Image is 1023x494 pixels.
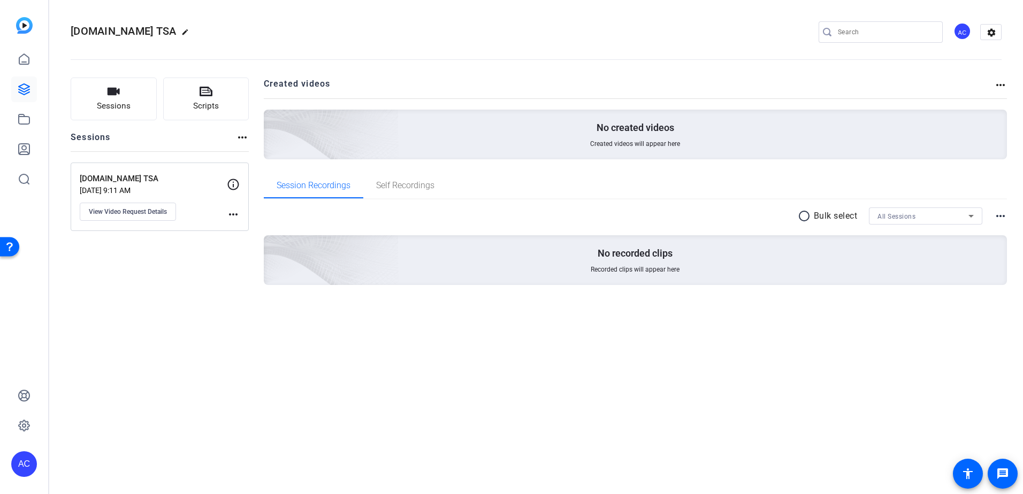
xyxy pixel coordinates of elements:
h2: Created videos [264,78,995,98]
span: Self Recordings [376,181,434,190]
span: Created videos will appear here [590,140,680,148]
input: Search [838,26,934,38]
span: Recorded clips will appear here [591,265,680,274]
p: No recorded clips [598,247,673,260]
img: Creted videos background [144,4,399,236]
img: blue-gradient.svg [16,17,33,34]
p: Bulk select [814,210,858,222]
img: embarkstudio-empty-session.png [144,129,399,361]
mat-icon: more_horiz [227,208,240,221]
button: Scripts [163,78,249,120]
h2: Sessions [71,131,111,151]
span: Sessions [97,100,131,112]
p: [DOMAIN_NAME] TSA [80,173,227,185]
span: View Video Request Details [89,207,167,216]
mat-icon: settings [981,25,1002,41]
button: Sessions [71,78,157,120]
p: [DATE] 9:11 AM [80,186,227,195]
mat-icon: more_horiz [994,210,1007,222]
ngx-avatar: Alennah Curran [953,22,972,41]
div: AC [953,22,971,40]
mat-icon: message [996,467,1009,480]
button: View Video Request Details [80,203,176,221]
mat-icon: accessibility [961,467,974,480]
span: [DOMAIN_NAME] TSA [71,25,176,37]
span: Scripts [193,100,219,112]
mat-icon: more_horiz [236,131,249,144]
mat-icon: edit [181,28,194,41]
span: All Sessions [877,213,915,220]
p: No created videos [597,121,674,134]
mat-icon: more_horiz [994,79,1007,91]
mat-icon: radio_button_unchecked [798,210,814,222]
div: AC [11,451,37,477]
span: Session Recordings [277,181,350,190]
